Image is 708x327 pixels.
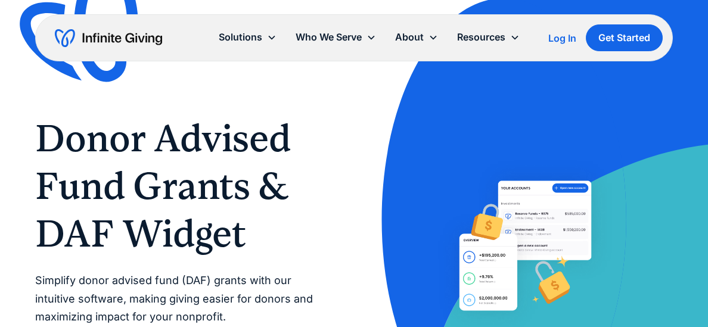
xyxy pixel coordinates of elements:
p: Simplify donor advised fund (DAF) grants with our intuitive software, making giving easier for do... [35,272,330,326]
h1: Donor Advised Fund Grants & DAF Widget [35,114,330,257]
div: Who We Serve [286,24,386,50]
a: Log In [548,31,576,45]
div: Resources [448,24,529,50]
div: Who We Serve [296,29,362,45]
div: About [395,29,424,45]
a: home [55,29,162,48]
div: Solutions [219,29,262,45]
div: About [386,24,448,50]
div: Resources [457,29,505,45]
a: Get Started [586,24,663,51]
div: Log In [548,33,576,43]
div: Solutions [209,24,286,50]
